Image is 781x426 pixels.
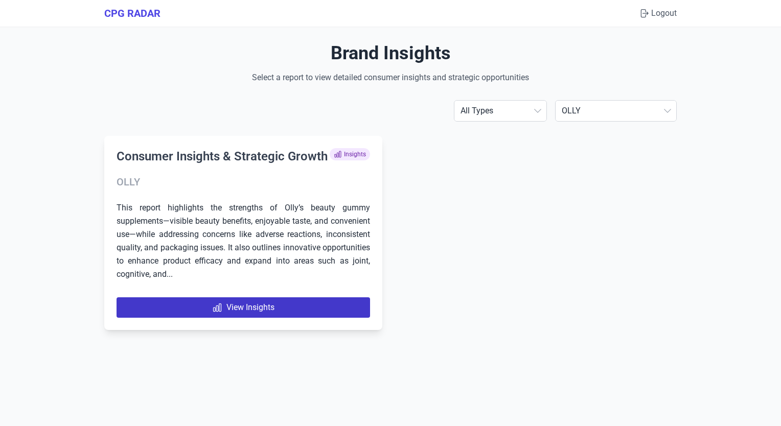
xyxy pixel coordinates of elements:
h1: Brand Insights [104,43,677,63]
span: Insights [330,148,370,160]
p: This report highlights the strengths of Olly’s beauty gummy supplements—visible beauty benefits, ... [117,201,370,281]
a: View Insights [117,297,370,318]
a: CPG RADAR [104,6,160,20]
h3: OLLY [117,175,370,189]
button: Logout [639,7,677,19]
p: Select a report to view detailed consumer insights and strategic opportunities [219,72,562,84]
h2: Consumer Insights & Strategic Growth [117,148,328,164]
